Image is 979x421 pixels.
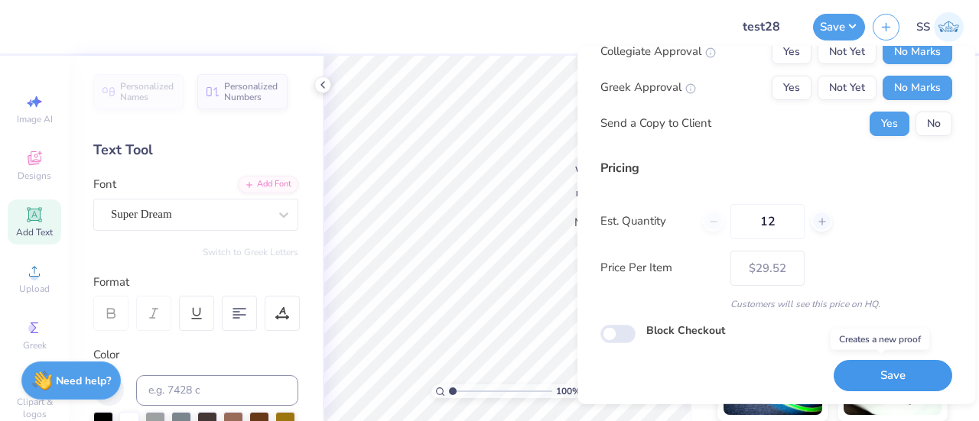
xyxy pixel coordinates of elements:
[600,259,719,277] label: Price Per Item
[56,374,111,388] strong: Need help?
[556,384,581,398] span: 100 %
[17,113,53,125] span: Image AI
[818,75,877,99] button: Not Yet
[120,81,174,102] span: Personalized Names
[883,75,952,99] button: No Marks
[646,322,725,338] label: Block Checkout
[224,81,278,102] span: Personalized Numbers
[730,203,805,238] input: – –
[831,329,929,350] div: Creates a new proof
[870,111,909,135] button: Yes
[600,43,716,60] div: Collegiate Approval
[916,111,952,135] button: No
[916,12,964,42] a: SS
[772,39,811,63] button: Yes
[600,296,952,310] div: Customers will see this price on HQ.
[818,39,877,63] button: Not Yet
[93,140,298,160] div: Text Tool
[8,396,61,420] span: Clipart & logos
[600,158,952,176] div: Pricing
[600,115,711,132] div: Send a Copy to Client
[600,212,691,230] label: Est. Quantity
[813,14,865,40] button: Save
[600,79,696,96] div: Greek Approval
[934,12,964,42] img: Shefali Sharma
[93,274,300,291] div: Format
[730,11,805,42] input: Untitled Design
[834,360,952,391] button: Save
[136,375,298,406] input: e.g. 7428 c
[18,170,51,182] span: Designs
[772,75,811,99] button: Yes
[203,246,298,258] button: Switch to Greek Letters
[19,283,50,295] span: Upload
[16,226,53,238] span: Add Text
[93,176,116,193] label: Font
[238,176,298,193] div: Add Font
[23,339,47,351] span: Greek
[916,18,930,36] span: SS
[883,39,952,63] button: No Marks
[93,346,298,364] div: Color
